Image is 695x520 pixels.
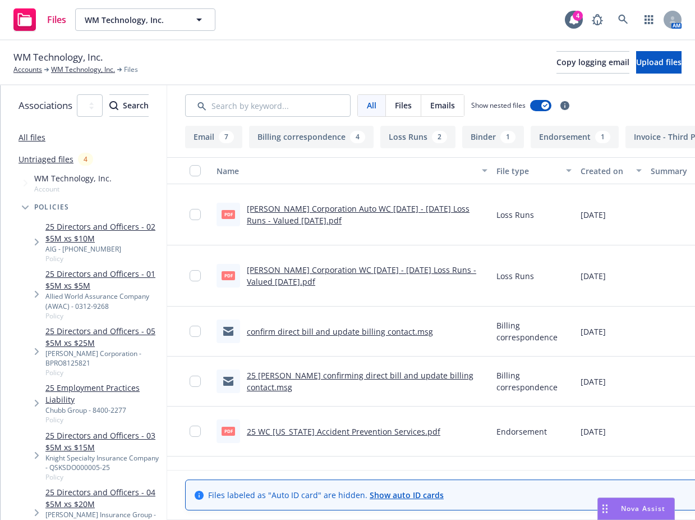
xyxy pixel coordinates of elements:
[190,209,201,220] input: Toggle Row Selected
[45,349,162,368] div: [PERSON_NAME] Corporation - BPRO8125821
[496,165,559,177] div: File type
[581,326,606,337] span: [DATE]
[598,498,612,519] div: Drag to move
[500,131,516,143] div: 1
[597,498,675,520] button: Nova Assist
[247,370,473,393] a: 25 [PERSON_NAME] confirming direct bill and update billing contact.msg
[247,426,440,437] a: 25 WC [US_STATE] Accident Prevention Services.pdf
[581,209,606,221] span: [DATE]
[75,8,215,31] button: WM Technology, Inc.
[45,325,162,349] a: 25 Directors and Officers - 05 $5M xs $25M
[496,320,572,343] span: Billing correspondence
[190,426,201,437] input: Toggle Row Selected
[556,51,629,74] button: Copy logging email
[109,95,149,116] div: Search
[13,65,42,75] a: Accounts
[13,50,103,65] span: WM Technology, Inc.
[109,94,149,117] button: SearchSearch
[430,99,455,111] span: Emails
[395,99,412,111] span: Files
[109,101,118,110] svg: Search
[367,99,376,111] span: All
[19,132,45,143] a: All files
[85,14,182,26] span: WM Technology, Inc.
[222,210,235,218] span: pdf
[9,4,71,35] a: Files
[190,165,201,176] input: Select all
[47,15,66,24] span: Files
[496,270,534,282] span: Loss Runs
[19,98,72,113] span: Associations
[638,8,660,31] a: Switch app
[432,131,447,143] div: 2
[78,153,93,166] div: 4
[531,126,619,148] button: Endorsement
[576,157,646,184] button: Created on
[581,376,606,387] span: [DATE]
[45,430,162,453] a: 25 Directors and Officers - 03 $5M xs $15M
[595,131,610,143] div: 1
[45,221,162,244] a: 25 Directors and Officers - 02 $5M xs $10M
[34,184,112,194] span: Account
[45,486,162,510] a: 25 Directors and Officers - 04 $5M xs $20M
[190,326,201,337] input: Toggle Row Selected
[185,126,242,148] button: Email
[586,8,609,31] a: Report a Bug
[492,157,576,184] button: File type
[621,504,665,513] span: Nova Assist
[222,271,235,280] span: pdf
[496,370,572,393] span: Billing correspondence
[350,131,365,143] div: 4
[124,65,138,75] span: Files
[471,101,526,110] span: Show nested files
[556,57,629,67] span: Copy logging email
[208,489,444,501] span: Files labeled as "Auto ID card" are hidden.
[51,65,115,75] a: WM Technology, Inc.
[45,405,162,415] div: Chubb Group - 8400-2277
[34,204,70,211] span: Policies
[462,126,524,148] button: Binder
[247,326,433,337] a: confirm direct bill and update billing contact.msg
[190,376,201,387] input: Toggle Row Selected
[185,94,351,117] input: Search by keyword...
[45,368,162,377] span: Policy
[219,131,234,143] div: 7
[636,57,682,67] span: Upload files
[45,311,162,321] span: Policy
[581,165,629,177] div: Created on
[45,382,162,405] a: 25 Employment Practices Liability
[45,415,162,425] span: Policy
[581,270,606,282] span: [DATE]
[45,453,162,472] div: Knight Specialty Insurance Company - QSKSDO000005-25
[19,153,73,165] a: Untriaged files
[45,291,162,311] div: Allied World Assurance Company (AWAC) - 0312-9268
[45,472,162,482] span: Policy
[496,426,547,437] span: Endorsement
[45,254,162,263] span: Policy
[34,172,112,184] span: WM Technology, Inc.
[190,270,201,281] input: Toggle Row Selected
[249,126,374,148] button: Billing correspondence
[212,157,492,184] button: Name
[45,244,162,254] div: AIG - [PHONE_NUMBER]
[612,8,634,31] a: Search
[496,209,534,221] span: Loss Runs
[636,51,682,74] button: Upload files
[380,126,455,148] button: Loss Runs
[581,426,606,437] span: [DATE]
[222,427,235,435] span: pdf
[45,268,162,291] a: 25 Directors and Officers - 01 $5M xs $5M
[573,11,583,21] div: 4
[370,490,444,500] a: Show auto ID cards
[217,165,475,177] div: Name
[247,264,476,287] a: [PERSON_NAME] Corporation WC [DATE] - [DATE] Loss Runs - Valued [DATE].pdf
[247,203,470,226] a: [PERSON_NAME] Corporation Auto WC [DATE] - [DATE] Loss Runs - Valued [DATE].pdf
